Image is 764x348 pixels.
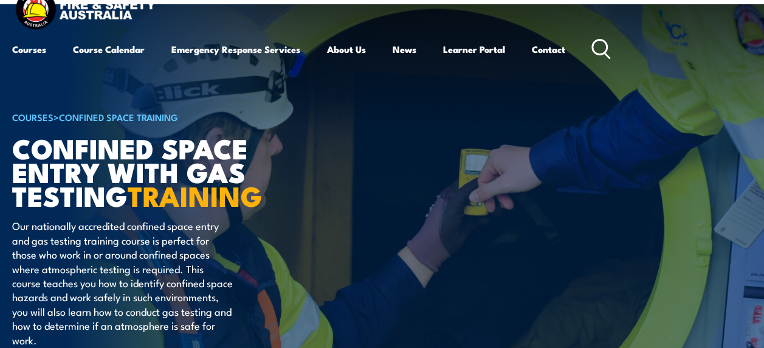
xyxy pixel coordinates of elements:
[128,174,263,216] strong: TRAINING
[443,35,505,64] a: Learner Portal
[12,136,312,207] h1: Confined Space Entry with Gas Testing
[12,218,234,347] p: Our nationally accredited confined space entry and gas testing training course is perfect for tho...
[12,110,53,124] a: COURSES
[393,35,416,64] a: News
[59,110,178,124] a: Confined Space Training
[12,110,312,124] h6: >
[171,35,300,64] a: Emergency Response Services
[12,35,46,64] a: Courses
[532,35,565,64] a: Contact
[327,35,366,64] a: About Us
[73,35,145,64] a: Course Calendar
